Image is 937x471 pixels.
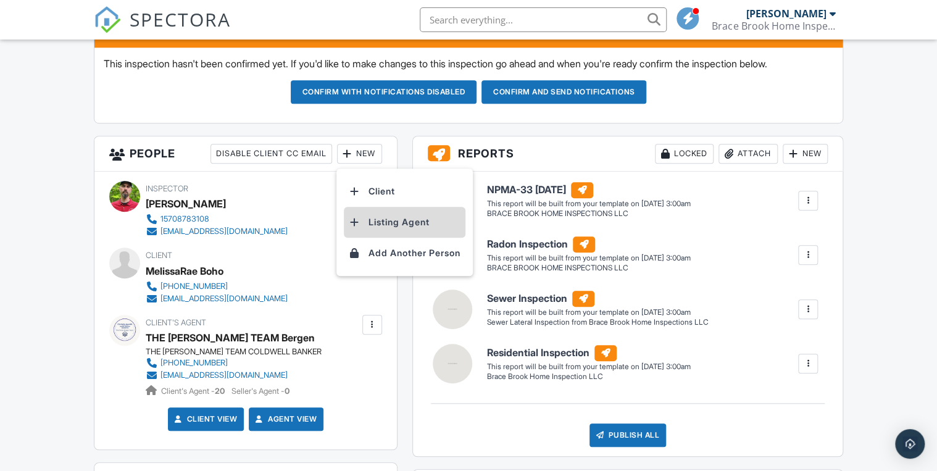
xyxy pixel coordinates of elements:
div: [EMAIL_ADDRESS][DOMAIN_NAME] [160,370,288,380]
div: MelissaRae Boho [146,262,223,280]
a: 15708783108 [146,213,288,225]
div: This report will be built from your template on [DATE] 3:00am [487,199,691,209]
div: [EMAIL_ADDRESS][DOMAIN_NAME] [160,227,288,236]
span: Client's Agent - [161,386,227,396]
a: Agent View [253,413,317,425]
h6: Radon Inspection [487,236,691,252]
div: Brace Brook Home Inspection LLC [487,372,691,382]
a: Client View [172,413,238,425]
span: Seller's Agent - [231,386,289,396]
div: This report will be built from your template on [DATE] 3:00am [487,307,709,317]
h6: NPMA-33 [DATE] [487,182,691,198]
div: Publish All [589,423,667,447]
div: 15708783108 [160,214,209,224]
button: Confirm and send notifications [481,80,646,104]
div: This report will be built from your template on [DATE] 3:00am [487,253,691,263]
a: [EMAIL_ADDRESS][DOMAIN_NAME] [146,225,288,238]
a: [PHONE_NUMBER] [146,280,288,293]
a: [EMAIL_ADDRESS][DOMAIN_NAME] [146,369,312,381]
div: [PERSON_NAME] [746,7,826,20]
div: Sewer Lateral Inspection from Brace Brook Home Inspections LLC [487,317,709,328]
div: BRACE BROOK HOME INSPECTIONS LLC [487,263,691,273]
span: Inspector [146,184,188,193]
div: New [337,144,382,164]
div: Open Intercom Messenger [895,429,925,459]
div: [PHONE_NUMBER] [160,281,228,291]
div: [PERSON_NAME] [146,194,226,213]
button: Confirm with notifications disabled [291,80,477,104]
a: THE [PERSON_NAME] TEAM Bergen [146,328,315,347]
div: THE [PERSON_NAME] TEAM COLDWELL BANKER [146,347,322,357]
div: New [783,144,828,164]
strong: 0 [285,386,289,396]
h6: Sewer Inspection [487,291,709,307]
div: [EMAIL_ADDRESS][DOMAIN_NAME] [160,294,288,304]
div: Locked [655,144,714,164]
div: BRACE BROOK HOME INSPECTIONS LLC [487,209,691,219]
p: This inspection hasn't been confirmed yet. If you'd like to make changes to this inspection go ah... [104,57,833,70]
div: Attach [718,144,778,164]
h3: Reports [413,136,843,172]
div: [PHONE_NUMBER] [160,358,228,368]
span: Client's Agent [146,318,206,327]
span: SPECTORA [130,6,231,32]
span: Client [146,251,172,260]
a: [PHONE_NUMBER] [146,357,312,369]
img: The Best Home Inspection Software - Spectora [94,6,121,33]
a: [EMAIL_ADDRESS][DOMAIN_NAME] [146,293,288,305]
h3: People [94,136,397,172]
a: SPECTORA [94,17,231,43]
div: This report will be built from your template on [DATE] 3:00am [487,362,691,372]
h6: Residential Inspection [487,345,691,361]
strong: 20 [215,386,225,396]
input: Search everything... [420,7,667,32]
div: Brace Brook Home Inspections LLC. [712,20,835,32]
div: Disable Client CC Email [210,144,332,164]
